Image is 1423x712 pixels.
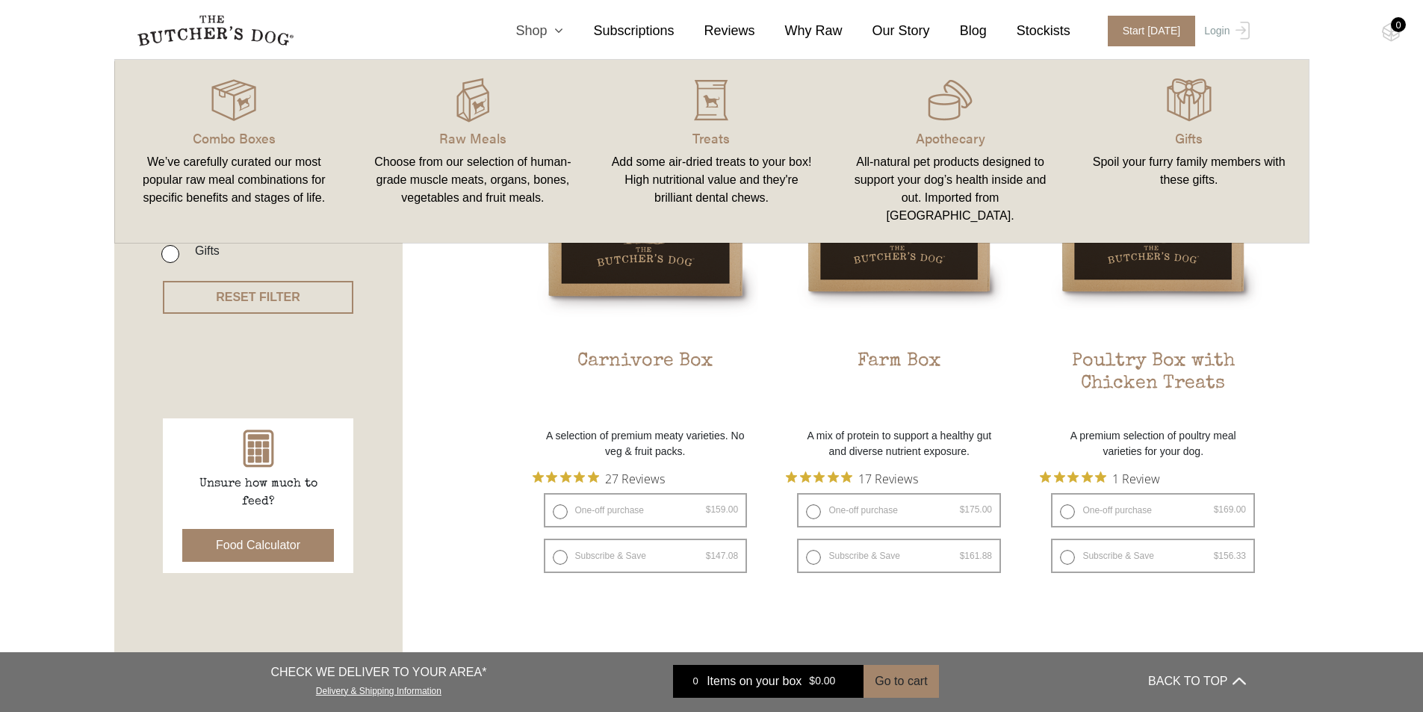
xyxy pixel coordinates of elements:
[163,281,353,314] button: RESET FILTER
[706,551,738,561] bdi: 147.08
[673,665,864,698] a: 0 Items on your box $0.00
[1040,350,1266,421] h2: Poultry Box with Chicken Treats
[1200,16,1249,46] a: Login
[809,675,815,687] span: $
[786,428,1012,459] p: A mix of protein to support a healthy gut and diverse nutrient exposure.
[843,21,930,41] a: Our Story
[610,153,813,207] div: Add some air-dried treats to your box! High nutritional value and they're brilliant dental chews.
[533,428,759,459] p: A selection of premium meaty varieties. No veg & fruit packs.
[1088,128,1291,148] p: Gifts
[960,504,965,515] span: $
[858,467,918,489] span: 17 Reviews
[115,75,354,228] a: Combo Boxes We’ve carefully curated our most popular raw meal combinations for specific benefits ...
[270,663,486,681] p: CHECK WE DELIVER TO YOUR AREA*
[184,475,333,511] p: Unsure how much to feed?
[605,467,665,489] span: 27 Reviews
[706,551,711,561] span: $
[1112,467,1160,489] span: 1 Review
[960,504,992,515] bdi: 175.00
[1148,663,1245,699] button: BACK TO TOP
[533,350,759,421] h2: Carnivore Box
[706,504,738,515] bdi: 159.00
[610,128,813,148] p: Treats
[371,128,574,148] p: Raw Meals
[960,551,965,561] span: $
[1108,16,1196,46] span: Start [DATE]
[1051,539,1255,573] label: Subscribe & Save
[960,551,992,561] bdi: 161.88
[592,75,831,228] a: Treats Add some air-dried treats to your box! High nutritional value and they're brilliant dental...
[1040,112,1266,421] a: Poultry Box with Chicken TreatsPoultry Box with Chicken Treats
[1214,551,1219,561] span: $
[786,350,1012,421] h2: Farm Box
[353,75,592,228] a: Raw Meals Choose from our selection of human-grade muscle meats, organs, bones, vegetables and fr...
[684,674,707,689] div: 0
[533,467,665,489] button: Rated 4.9 out of 5 stars from 27 reviews. Jump to reviews.
[1093,16,1201,46] a: Start [DATE]
[544,493,748,527] label: One-off purchase
[1382,22,1401,42] img: TBD_Cart-Empty.png
[1391,17,1406,32] div: 0
[1051,493,1255,527] label: One-off purchase
[755,21,843,41] a: Why Raw
[133,128,336,148] p: Combo Boxes
[371,153,574,207] div: Choose from our selection of human-grade muscle meats, organs, bones, vegetables and fruit meals.
[187,241,220,261] label: Gifts
[563,21,674,41] a: Subscriptions
[849,153,1052,225] div: All-natural pet products designed to support your dog’s health inside and out. Imported from [GEO...
[1214,551,1246,561] bdi: 156.33
[786,467,918,489] button: Rated 4.9 out of 5 stars from 17 reviews. Jump to reviews.
[849,128,1052,148] p: Apothecary
[797,493,1001,527] label: One-off purchase
[809,675,835,687] bdi: 0.00
[675,21,755,41] a: Reviews
[797,539,1001,573] label: Subscribe & Save
[133,153,336,207] div: We’ve carefully curated our most popular raw meal combinations for specific benefits and stages o...
[544,539,748,573] label: Subscribe & Save
[486,21,563,41] a: Shop
[1040,467,1160,489] button: Rated 5 out of 5 stars from 1 reviews. Jump to reviews.
[930,21,987,41] a: Blog
[1214,504,1219,515] span: $
[706,504,711,515] span: $
[1070,75,1309,228] a: Gifts Spoil your furry family members with these gifts.
[831,75,1070,228] a: Apothecary All-natural pet products designed to support your dog’s health inside and out. Importe...
[533,112,759,421] a: Carnivore BoxCarnivore Box
[1214,504,1246,515] bdi: 169.00
[1088,153,1291,189] div: Spoil your furry family members with these gifts.
[1040,428,1266,459] p: A premium selection of poultry meal varieties for your dog.
[987,21,1070,41] a: Stockists
[707,672,802,690] span: Items on your box
[182,529,334,562] button: Food Calculator
[786,112,1012,421] a: Farm BoxFarm Box
[864,665,938,698] button: Go to cart
[316,682,441,696] a: Delivery & Shipping Information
